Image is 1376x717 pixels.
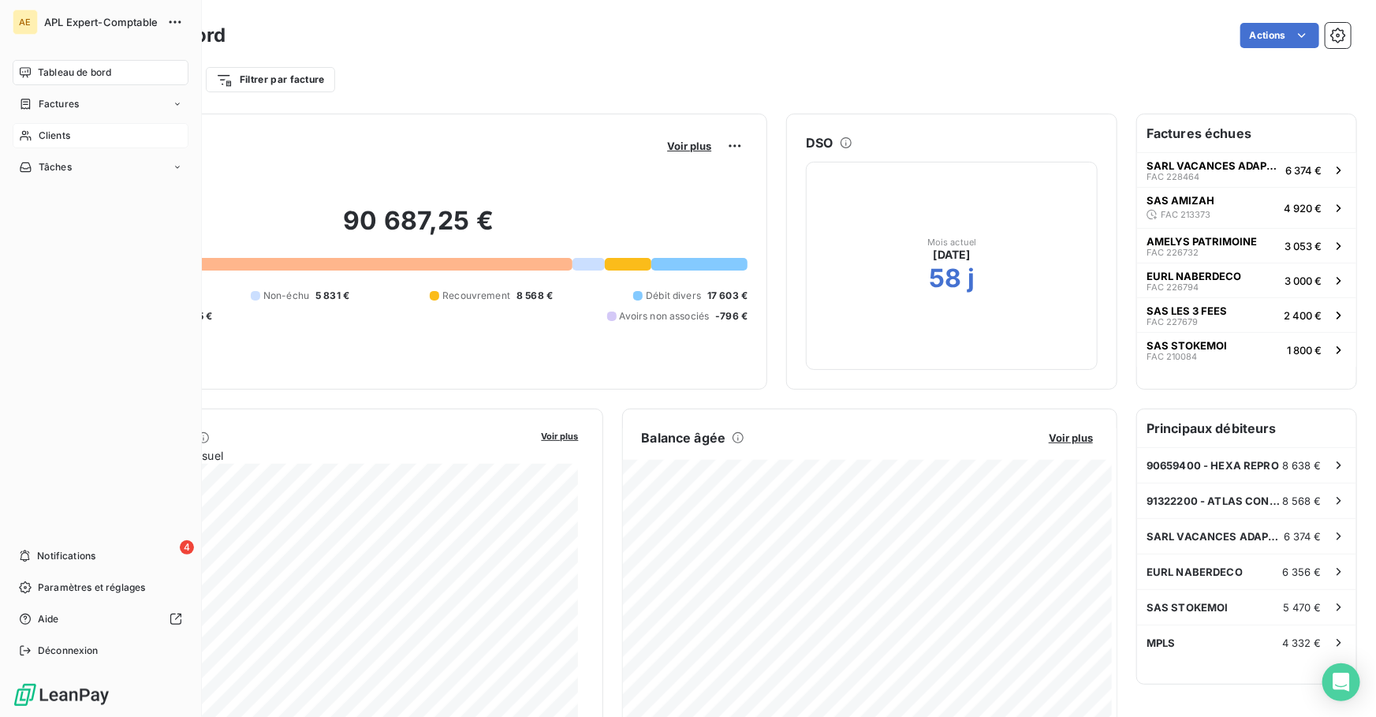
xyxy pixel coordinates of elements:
button: SAS STOKEMOIFAC 2100841 800 € [1137,332,1356,367]
span: 5 831 € [315,289,349,303]
button: SAS LES 3 FEESFAC 2276792 400 € [1137,297,1356,332]
button: AMELYS PATRIMOINEFAC 2267323 053 € [1137,228,1356,263]
span: Tableau de bord [38,65,111,80]
span: SAS STOKEMOI [1147,339,1227,352]
span: Aide [38,612,59,626]
span: Avoirs non associés [620,309,710,323]
button: SAS AMIZAHFAC 2133734 920 € [1137,187,1356,228]
span: 2 400 € [1284,309,1322,322]
h6: Balance âgée [642,428,726,447]
span: Voir plus [1049,431,1093,444]
h2: 90 687,25 € [89,205,748,252]
span: FAC 210084 [1147,352,1197,361]
a: Aide [13,607,188,632]
h6: DSO [806,133,833,152]
span: 4 920 € [1284,202,1322,215]
span: 6 356 € [1282,566,1322,578]
span: AMELYS PATRIMOINE [1147,235,1257,248]
h6: Principaux débiteurs [1137,409,1356,447]
span: Tâches [39,160,72,174]
span: SAS LES 3 FEES [1147,304,1227,317]
span: FAC 227679 [1147,317,1198,327]
span: FAC 213373 [1161,210,1210,219]
span: SAS AMIZAH [1147,194,1214,207]
span: Voir plus [542,431,579,442]
span: 6 374 € [1284,530,1322,543]
span: 8 568 € [1282,495,1322,507]
span: 4 [180,540,194,555]
button: Voir plus [537,428,584,443]
span: 8 638 € [1282,459,1322,472]
span: Clients [39,129,70,143]
span: 17 603 € [707,289,748,303]
h6: Factures échues [1137,114,1356,152]
span: SARL VACANCES ADAPTEES [1147,159,1279,172]
span: 3 000 € [1285,274,1322,287]
button: Actions [1240,23,1319,48]
span: 3 053 € [1285,240,1322,252]
button: Voir plus [1044,431,1098,445]
span: Recouvrement [442,289,510,303]
span: FAC 226794 [1147,282,1199,292]
span: 5 470 € [1283,601,1322,614]
span: Débit divers [646,289,701,303]
span: Mois actuel [927,237,977,247]
button: SARL VACANCES ADAPTEESFAC 2284646 374 € [1137,152,1356,187]
span: Chiffre d'affaires mensuel [89,447,531,464]
button: Filtrer par facture [206,67,335,92]
span: Notifications [37,549,95,563]
img: Logo LeanPay [13,682,110,708]
span: EURL NABERDECO [1147,566,1243,578]
button: EURL NABERDECOFAC 2267943 000 € [1137,263,1356,297]
span: Voir plus [667,140,711,152]
span: Déconnexion [38,644,99,658]
span: 8 568 € [516,289,553,303]
span: 6 374 € [1285,164,1322,177]
span: APL Expert-Comptable [44,16,158,28]
span: SAS STOKEMOI [1147,601,1229,614]
span: Factures [39,97,79,111]
span: MPLS [1147,637,1176,649]
h2: 58 [929,263,961,294]
span: FAC 226732 [1147,248,1199,257]
span: -796 € [715,309,748,323]
span: 1 800 € [1287,344,1322,357]
span: 90659400 - HEXA REPRO [1147,459,1279,472]
span: 4 332 € [1282,637,1322,649]
h2: j [968,263,975,294]
span: SARL VACANCES ADAPTEES [1147,530,1284,543]
span: 91322200 - ATLAS CONSTRUCTION [1147,495,1282,507]
div: Open Intercom Messenger [1322,663,1360,701]
span: Non-échu [263,289,309,303]
span: EURL NABERDECO [1147,270,1241,282]
div: AE [13,9,38,35]
button: Voir plus [662,139,716,153]
span: [DATE] [934,247,971,263]
span: FAC 228464 [1147,172,1199,181]
span: Paramètres et réglages [38,581,145,595]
